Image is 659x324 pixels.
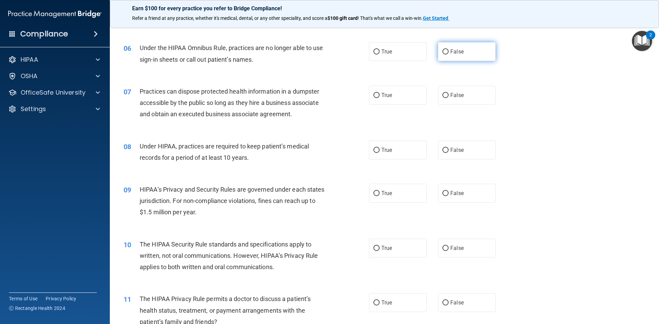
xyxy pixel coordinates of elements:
input: True [373,191,380,196]
p: OfficeSafe University [21,88,85,97]
input: True [373,49,380,55]
span: Ⓒ Rectangle Health 2024 [9,305,65,312]
span: True [381,245,392,251]
span: True [381,190,392,196]
span: 11 [124,295,131,303]
input: False [442,300,449,305]
a: Settings [8,105,100,113]
span: HIPAA’s Privacy and Security Rules are governed under each states jurisdiction. For non-complianc... [140,186,325,216]
input: True [373,148,380,153]
span: Under HIPAA, practices are required to keep patient’s medical records for a period of at least 10... [140,143,309,161]
a: Privacy Policy [46,295,77,302]
span: False [450,147,464,153]
span: 10 [124,241,131,249]
strong: $100 gift card [327,15,358,21]
input: False [442,49,449,55]
div: 2 [649,35,652,44]
input: False [442,191,449,196]
p: HIPAA [21,56,38,64]
span: 09 [124,186,131,194]
span: False [450,48,464,55]
input: True [373,246,380,251]
span: False [450,245,464,251]
h4: Compliance [20,29,68,39]
span: ! That's what we call a win-win. [358,15,423,21]
a: Terms of Use [9,295,37,302]
span: Practices can dispose protected health information in a dumpster accessible by the public so long... [140,88,319,118]
p: OSHA [21,72,38,80]
span: True [381,92,392,98]
span: True [381,299,392,306]
input: False [442,246,449,251]
a: Get Started [423,15,449,21]
p: Earn $100 for every practice you refer to Bridge Compliance! [132,5,637,12]
span: False [450,92,464,98]
span: True [381,147,392,153]
span: Under the HIPAA Omnibus Rule, practices are no longer able to use sign-in sheets or call out pati... [140,44,323,63]
span: True [381,48,392,55]
input: False [442,148,449,153]
span: The HIPAA Security Rule standards and specifications apply to written, not oral communications. H... [140,241,318,271]
input: True [373,93,380,98]
a: OfficeSafe University [8,88,100,97]
img: PMB logo [8,7,102,21]
p: Settings [21,105,46,113]
a: HIPAA [8,56,100,64]
button: Open Resource Center, 2 new notifications [632,31,652,51]
span: False [450,299,464,306]
input: False [442,93,449,98]
a: OSHA [8,72,100,80]
span: 06 [124,44,131,52]
span: False [450,190,464,196]
span: Refer a friend at any practice, whether it's medical, dental, or any other speciality, and score a [132,15,327,21]
span: 07 [124,88,131,96]
input: True [373,300,380,305]
span: 08 [124,143,131,151]
strong: Get Started [423,15,448,21]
